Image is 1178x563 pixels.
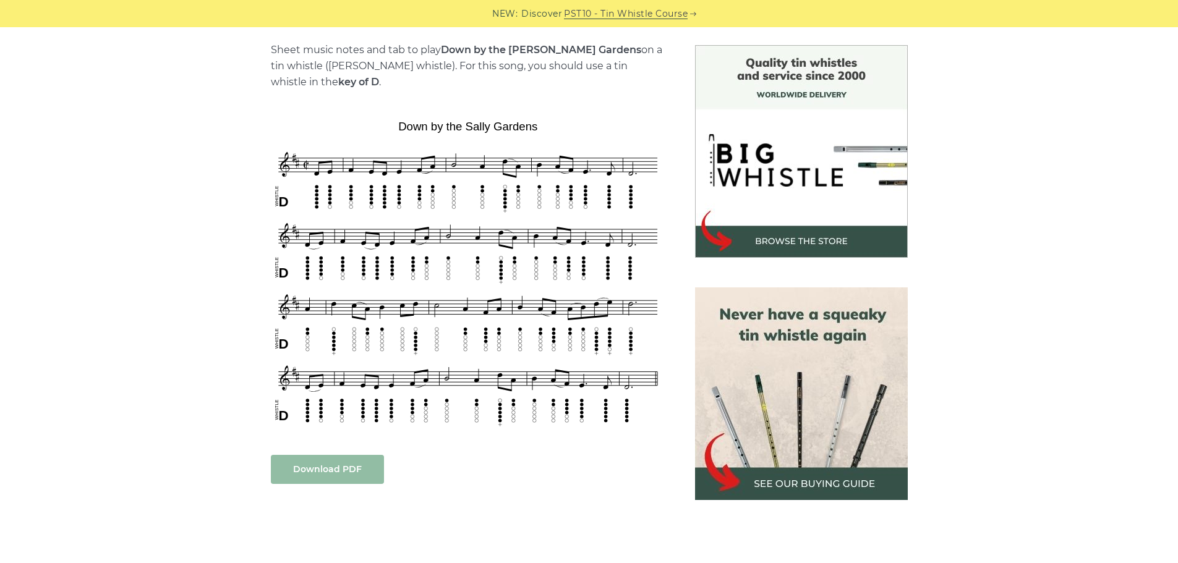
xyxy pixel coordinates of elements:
[271,116,665,430] img: Down by the Sally Gardens Tin Whistle Tab & Sheet Music
[271,42,665,90] p: Sheet music notes and tab to play on a tin whistle ([PERSON_NAME] whistle). For this song, you sh...
[338,76,379,88] strong: key of D
[521,7,562,21] span: Discover
[564,7,688,21] a: PST10 - Tin Whistle Course
[271,455,384,484] a: Download PDF
[695,287,908,500] img: tin whistle buying guide
[492,7,518,21] span: NEW:
[695,45,908,258] img: BigWhistle Tin Whistle Store
[441,44,641,56] strong: Down by the [PERSON_NAME] Gardens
